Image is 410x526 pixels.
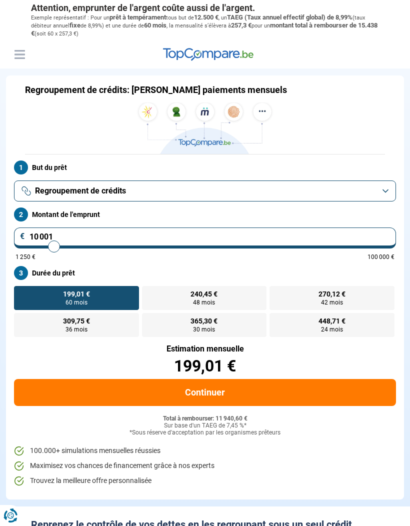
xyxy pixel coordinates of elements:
[31,13,379,38] p: Exemple représentatif : Pour un tous but de , un (taux débiteur annuel de 8,99%) et une durée de ...
[31,2,379,13] p: Attention, emprunter de l'argent coûte aussi de l'argent.
[109,13,166,21] span: prêt à tempérament
[63,290,90,297] span: 199,01 €
[135,102,275,154] img: TopCompare.be
[65,326,87,332] span: 36 mois
[15,254,35,260] span: 1 250 €
[144,21,166,29] span: 60 mois
[367,254,394,260] span: 100 000 €
[14,358,396,374] div: 199,01 €
[194,13,218,21] span: 12.500 €
[318,290,345,297] span: 270,12 €
[190,290,217,297] span: 240,45 €
[321,326,343,332] span: 24 mois
[69,21,80,29] span: fixe
[25,84,287,95] h1: Regroupement de crédits: [PERSON_NAME] paiements mensuels
[14,180,396,201] button: Regroupement de crédits
[14,379,396,406] button: Continuer
[14,415,396,422] div: Total à rembourser: 11 940,60 €
[14,476,396,486] li: Trouvez la meilleure offre personnalisée
[14,461,396,471] li: Maximisez vos chances de financement grâce à nos experts
[14,429,396,436] div: *Sous réserve d'acceptation par les organismes prêteurs
[231,21,251,29] span: 257,3 €
[321,299,343,305] span: 42 mois
[12,47,27,62] button: Menu
[14,422,396,429] div: Sur base d'un TAEG de 7,45 %*
[193,299,215,305] span: 48 mois
[190,317,217,324] span: 365,30 €
[65,299,87,305] span: 60 mois
[63,317,90,324] span: 309,75 €
[227,13,352,21] span: TAEG (Taux annuel effectif global) de 8,99%
[14,345,396,353] div: Estimation mensuelle
[20,232,25,240] span: €
[14,266,396,280] label: Durée du prêt
[14,207,396,221] label: Montant de l'emprunt
[318,317,345,324] span: 448,71 €
[163,48,253,61] img: TopCompare
[14,160,396,174] label: But du prêt
[193,326,215,332] span: 30 mois
[14,446,396,456] li: 100.000+ simulations mensuelles réussies
[35,185,126,196] span: Regroupement de crédits
[31,21,377,37] span: montant total à rembourser de 15.438 €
